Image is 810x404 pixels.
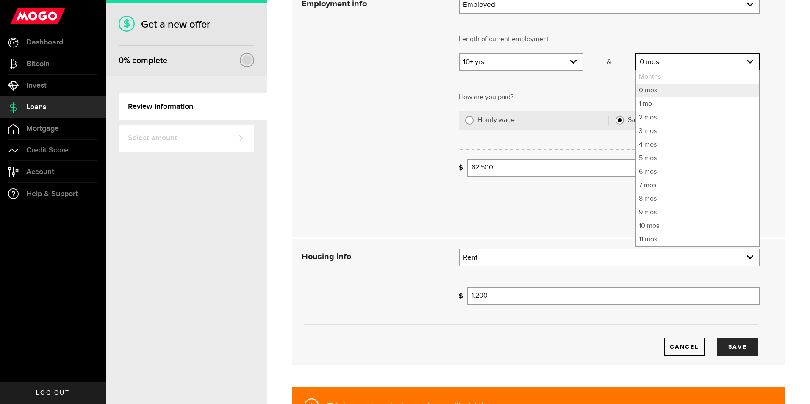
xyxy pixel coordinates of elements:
[26,103,46,111] span: Loans
[119,93,267,120] a: Review information
[119,53,167,68] div: % complete
[636,111,759,125] li: 2 mos
[636,125,759,138] li: 3 mos
[460,249,759,266] a: expand select
[477,116,610,125] label: Hourly wage
[636,165,759,179] li: 6 mos
[26,60,50,68] span: Bitcoin
[583,57,636,67] p: &
[664,338,705,356] a: Cancel
[636,206,759,219] li: 9 mos
[636,233,759,246] li: 11 mos
[616,116,624,125] input: Salary
[636,84,759,97] li: 0 mos
[459,34,760,44] p: Length of current employment:
[636,70,759,84] li: Months
[717,338,758,356] button: Save
[26,190,78,198] span: Help & Support
[119,55,124,66] span: 0
[26,168,54,176] span: Account
[636,192,759,206] li: 8 mos
[26,82,47,89] span: Invest
[636,179,759,192] li: 7 mos
[119,18,254,30] h1: Get a new offer
[465,116,474,125] input: Hourly wage
[636,138,759,152] li: 4 mos
[26,39,63,46] span: Dashboard
[26,125,59,133] span: Mortgage
[459,92,760,102] p: How are you paid?
[636,54,759,70] a: expand select
[460,54,583,70] a: expand select
[628,116,754,125] label: Salary
[119,125,254,152] a: Select amount
[636,152,759,165] li: 5 mos
[26,147,68,154] span: Credit Score
[302,252,351,261] strong: Housing info
[36,390,69,396] span: Log out
[7,3,32,29] button: Open LiveChat chat widget
[636,219,759,233] li: 10 mos
[636,97,759,111] li: 1 mo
